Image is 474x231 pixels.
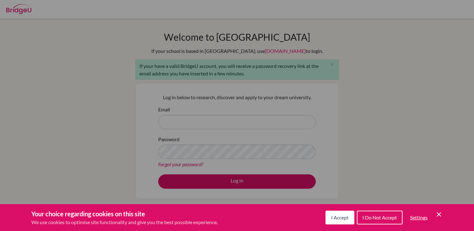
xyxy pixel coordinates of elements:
span: I Do Not Accept [362,214,397,220]
button: Save and close [435,211,443,218]
button: Settings [405,211,433,224]
button: I Do Not Accept [357,211,403,224]
h3: Your choice regarding cookies on this site [31,209,218,218]
span: Settings [410,214,428,220]
p: We use cookies to optimise site functionality and give you the best possible experience. [31,218,218,226]
span: I Accept [331,214,349,220]
button: I Accept [326,211,354,224]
